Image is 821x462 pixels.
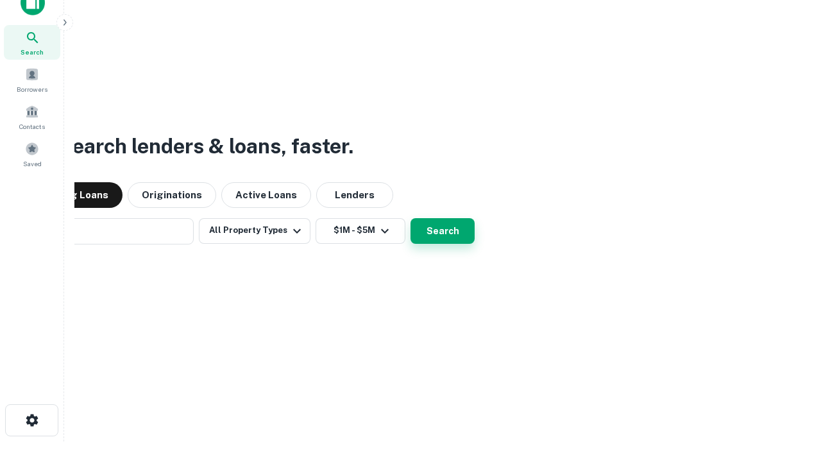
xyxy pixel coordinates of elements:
[199,218,310,244] button: All Property Types
[316,182,393,208] button: Lenders
[58,131,353,162] h3: Search lenders & loans, faster.
[316,218,405,244] button: $1M - $5M
[4,62,60,97] a: Borrowers
[4,99,60,134] a: Contacts
[757,318,821,380] iframe: Chat Widget
[128,182,216,208] button: Originations
[19,121,45,132] span: Contacts
[21,47,44,57] span: Search
[4,137,60,171] a: Saved
[4,25,60,60] a: Search
[17,84,47,94] span: Borrowers
[410,218,475,244] button: Search
[23,158,42,169] span: Saved
[221,182,311,208] button: Active Loans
